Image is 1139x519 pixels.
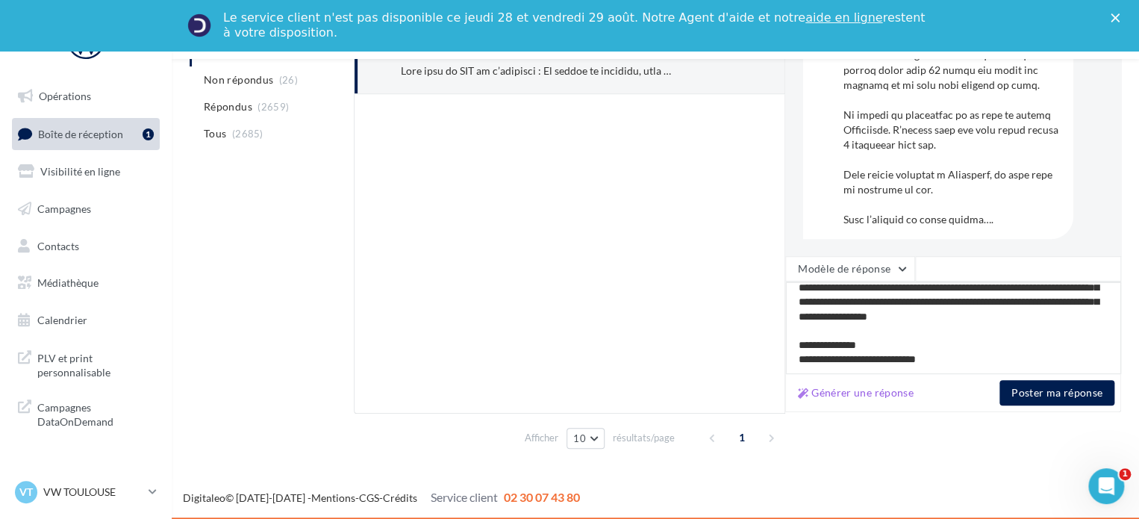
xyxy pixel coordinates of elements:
[9,391,163,435] a: Campagnes DataOnDemand
[9,156,163,187] a: Visibilité en ligne
[9,118,163,150] a: Boîte de réception1
[401,63,675,78] div: Lore ipsu do SIT am c’adipisci : El seddoe te incididu, utla et dolor mag aliquae ad minimven qu ...
[1111,13,1126,22] div: Fermer
[9,342,163,386] a: PLV et print personnalisable
[1088,468,1124,504] iframe: Intercom live chat
[258,101,289,113] span: (2659)
[359,491,379,504] a: CGS
[9,231,163,262] a: Contacts
[143,128,154,140] div: 1
[37,239,79,252] span: Contacts
[12,478,160,506] a: VT VW TOULOUSE
[37,276,99,289] span: Médiathèque
[183,491,580,504] span: © [DATE]-[DATE] - - -
[279,74,298,86] span: (26)
[183,491,225,504] a: Digitaleo
[805,10,882,25] a: aide en ligne
[43,485,143,500] p: VW TOULOUSE
[40,165,120,178] span: Visibilité en ligne
[232,128,263,140] span: (2685)
[187,13,211,37] img: Profile image for Service-Client
[9,305,163,336] a: Calendrier
[9,193,163,225] a: Campagnes
[383,491,417,504] a: Crédits
[311,491,355,504] a: Mentions
[37,397,154,429] span: Campagnes DataOnDemand
[613,431,675,445] span: résultats/page
[792,384,920,402] button: Générer une réponse
[19,485,33,500] span: VT
[223,10,928,40] div: Le service client n'est pas disponible ce jeudi 28 et vendredi 29 août. Notre Agent d'aide et not...
[730,426,754,450] span: 1
[525,431,558,445] span: Afficher
[504,490,580,504] span: 02 30 07 43 80
[9,81,163,112] a: Opérations
[999,380,1114,405] button: Poster ma réponse
[37,202,91,215] span: Campagnes
[431,490,498,504] span: Service client
[785,256,915,282] button: Modèle de réponse
[9,267,163,299] a: Médiathèque
[1119,468,1131,480] span: 1
[39,90,91,102] span: Opérations
[573,432,586,444] span: 10
[204,72,273,87] span: Non répondus
[37,314,87,326] span: Calendrier
[38,127,123,140] span: Boîte de réception
[567,428,605,449] button: 10
[37,348,154,380] span: PLV et print personnalisable
[204,99,252,114] span: Répondus
[204,126,226,141] span: Tous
